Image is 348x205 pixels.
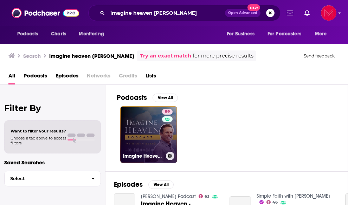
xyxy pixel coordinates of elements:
a: 46 [266,200,278,204]
h3: imagine heaven [PERSON_NAME] [49,53,134,59]
img: User Profile [321,5,336,21]
span: Logged in as Pamelamcclure [321,5,336,21]
span: More [315,29,327,39]
input: Search podcasts, credits, & more... [108,7,225,19]
a: Lists [146,70,156,84]
p: Saved Searches [4,159,101,166]
a: Try an exact match [140,52,191,60]
a: Charts [46,27,70,41]
a: Podcasts [24,70,47,84]
button: open menu [263,27,311,41]
a: 59 [162,109,173,115]
button: open menu [310,27,336,41]
span: 59 [165,109,170,116]
a: All [8,70,15,84]
a: Simple Faith with Rusty George [257,193,330,199]
span: 46 [272,201,278,204]
button: Select [4,171,101,186]
span: for more precise results [193,52,253,60]
span: Monitoring [79,29,104,39]
span: Want to filter your results? [11,129,66,134]
a: Episodes [56,70,78,84]
span: Open Advanced [228,11,257,15]
button: open menu [222,27,263,41]
div: Search podcasts, credits, & more... [88,5,281,21]
a: EpisodesView All [114,180,174,189]
span: For Podcasters [268,29,301,39]
a: Vlad Savchuk Podcast [141,193,196,199]
a: Show notifications dropdown [302,7,312,19]
img: Podchaser - Follow, Share and Rate Podcasts [12,6,79,20]
a: 63 [199,194,210,198]
h2: Filter By [4,103,101,113]
button: open menu [74,27,113,41]
span: For Business [227,29,254,39]
button: Open AdvancedNew [225,9,260,17]
h3: Imagine Heaven Podcast with [PERSON_NAME] [123,153,163,159]
button: Show profile menu [321,5,336,21]
span: Choose a tab above to access filters. [11,136,66,145]
span: Charts [51,29,66,39]
button: View All [153,94,178,102]
a: Show notifications dropdown [284,7,296,19]
button: open menu [12,27,47,41]
h2: Podcasts [117,93,147,102]
span: Select [5,176,86,181]
span: 63 [205,195,210,198]
span: Credits [119,70,137,84]
h2: Episodes [114,180,143,189]
a: PodcastsView All [117,93,178,102]
h3: Search [23,53,41,59]
span: Networks [87,70,110,84]
span: New [247,4,260,11]
span: Podcasts [17,29,38,39]
a: 59Imagine Heaven Podcast with [PERSON_NAME] [120,106,177,163]
button: View All [148,180,174,189]
button: Send feedback [302,53,337,59]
